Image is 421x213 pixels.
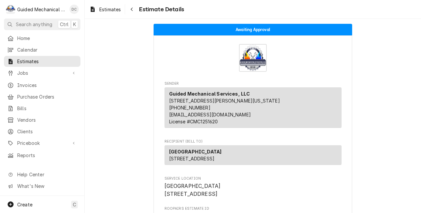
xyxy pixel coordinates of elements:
span: Pricebook [17,140,67,147]
img: Logo [239,44,267,72]
span: Search anything [16,21,52,28]
span: Estimates [17,58,77,65]
span: Clients [17,128,77,135]
span: [GEOGRAPHIC_DATA] [STREET_ADDRESS] [164,183,221,197]
div: Guided Mechanical Services, LLC [17,6,66,13]
span: License # CMC1251620 [169,119,218,124]
a: Clients [4,126,80,137]
a: Purchase Orders [4,91,80,102]
a: [EMAIL_ADDRESS][DOMAIN_NAME] [169,112,251,117]
a: Vendors [4,114,80,125]
button: Search anythingCtrlK [4,19,80,30]
span: Awaiting Approval [236,27,270,32]
a: [PHONE_NUMBER] [169,105,210,110]
a: Go to What's New [4,181,80,192]
span: Service Location [164,182,342,198]
span: Vendors [17,116,77,123]
a: Home [4,33,80,44]
strong: [GEOGRAPHIC_DATA] [169,149,222,154]
span: Bills [17,105,77,112]
span: Create [17,202,32,207]
span: [STREET_ADDRESS][PERSON_NAME][US_STATE] [169,98,280,104]
span: What's New [17,183,76,190]
div: Recipient (Bill To) [164,145,342,165]
div: G [6,5,15,14]
a: Go to Jobs [4,67,80,78]
span: [STREET_ADDRESS] [169,156,215,161]
a: Go to Pricebook [4,138,80,149]
span: Help Center [17,171,76,178]
span: Ctrl [60,21,69,28]
div: Recipient (Bill To) [164,145,342,168]
a: Estimates [87,4,123,15]
span: Purchase Orders [17,93,77,100]
div: Estimate Sender [164,81,342,131]
span: Home [17,35,77,42]
span: Invoices [17,82,77,89]
a: Estimates [4,56,80,67]
span: Roopairs Estimate ID [164,206,342,211]
span: Sender [164,81,342,86]
div: Sender [164,87,342,128]
span: Service Location [164,176,342,181]
a: Go to Help Center [4,169,80,180]
span: Reports [17,152,77,159]
a: Bills [4,103,80,114]
a: Invoices [4,80,80,91]
a: Calendar [4,44,80,55]
div: Status [154,24,352,35]
button: Navigate back [126,4,137,15]
span: C [73,201,76,208]
div: Service Location [164,176,342,198]
div: Sender [164,87,342,131]
span: Recipient (Bill To) [164,139,342,144]
div: Estimate Recipient [164,139,342,168]
span: Estimate Details [137,5,184,14]
span: Estimates [99,6,121,13]
div: Guided Mechanical Services, LLC's Avatar [6,5,15,14]
span: Calendar [17,46,77,53]
span: Jobs [17,69,67,76]
div: DC [70,5,79,14]
span: K [73,21,76,28]
div: Daniel Cornell's Avatar [70,5,79,14]
a: Reports [4,150,80,161]
strong: Guided Mechanical Services, LLC [169,91,250,97]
